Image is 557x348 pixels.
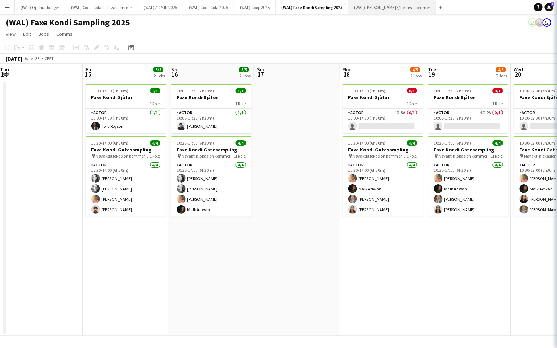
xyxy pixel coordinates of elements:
[38,31,49,37] span: Jobs
[439,153,492,159] span: Nøyaktig lokasjon kommer snart
[171,161,252,217] app-card-role: Actor4/410:30-17:00 (6h30m)[PERSON_NAME][PERSON_NAME][PERSON_NAME]Malk Adwan
[235,153,246,159] span: 1 Role
[182,153,235,159] span: Nøyaktig lokasjon kommer snart
[428,161,509,217] app-card-role: Actor4/410:30-17:00 (6h30m)[PERSON_NAME]Malk Adwan[PERSON_NAME][PERSON_NAME]
[170,70,179,78] span: 16
[86,136,166,217] app-job-card: 10:30-17:00 (6h30m)4/4Faxe Kondi Gatesampling Nøyaktig lokasjon kommer snart1 RoleActor4/410:30-1...
[23,31,31,37] span: Edit
[343,66,352,73] span: Mon
[85,70,91,78] span: 15
[276,0,348,14] button: (WAL) Faxe Kondi Sampling 2025
[44,56,54,61] div: CEST
[493,140,503,146] span: 4/4
[343,109,423,133] app-card-role: Actor4I3A0/110:00-17:30 (7h30m)
[239,67,249,72] span: 5/5
[35,29,52,39] a: Jobs
[551,2,554,6] span: 8
[91,88,129,93] span: 10:00-17:30 (7h30m)
[150,101,160,106] span: 1 Role
[407,153,417,159] span: 1 Role
[153,67,163,72] span: 5/5
[428,109,509,133] app-card-role: Actor4I2A0/110:00-17:30 (7h30m)
[171,109,252,133] app-card-role: Actor1/110:00-17:30 (7h30m)[PERSON_NAME]
[235,101,246,106] span: 1 Role
[427,70,437,78] span: 19
[434,140,471,146] span: 10:30-17:00 (6h30m)
[528,18,537,27] app-user-avatar: Fredrik Næss
[183,0,234,14] button: (WAL) Coca Cola 2025
[239,73,251,78] div: 2 Jobs
[171,146,252,153] h3: Faxe Kondi Gatesampling
[86,84,166,133] div: 10:00-17:30 (7h30m)1/1Faxe Kondi Sjåfør1 RoleActor1/110:00-17:30 (7h30m)Tord Røysom
[428,146,509,153] h3: Faxe Kondi Gatesampling
[514,66,523,73] span: Wed
[493,88,503,93] span: 0/1
[236,140,246,146] span: 4/4
[171,94,252,101] h3: Faxe Kondi Sjåfør
[86,94,166,101] h3: Faxe Kondi Sjåfør
[535,18,544,27] app-user-avatar: Mathilde Bugen
[545,3,553,11] a: 8
[65,0,138,14] button: (WAL) Coca-Cola Festivalsommer
[138,0,183,14] button: (WAL) ADMIN 2025
[348,140,386,146] span: 10:30-17:00 (6h30m)
[428,94,509,101] h3: Faxe Kondi Sjåfør
[171,66,179,73] span: Sat
[15,0,65,14] button: (WAL) Opphus boliger
[543,18,551,27] app-user-avatar: Martin Bjørnsrud
[86,66,91,73] span: Fri
[171,84,252,133] app-job-card: 10:00-17:30 (7h30m)1/1Faxe Kondi Sjåfør1 RoleActor1/110:00-17:30 (7h30m)[PERSON_NAME]
[411,73,422,78] div: 2 Jobs
[20,29,34,39] a: Edit
[3,29,19,39] a: View
[343,84,423,133] app-job-card: 10:00-17:30 (7h30m)0/1Faxe Kondi Sjåfør1 RoleActor4I3A0/110:00-17:30 (7h30m)
[6,55,22,62] div: [DATE]
[407,140,417,146] span: 4/4
[492,153,503,159] span: 1 Role
[91,140,129,146] span: 10:30-17:00 (6h30m)
[86,146,166,153] h3: Faxe Kondi Gatesampling
[428,66,437,73] span: Tue
[496,67,506,72] span: 4/5
[234,0,276,14] button: (WAL) Coop 2025
[496,73,508,78] div: 2 Jobs
[520,88,557,93] span: 10:00-17:30 (7h30m)
[171,136,252,217] app-job-card: 10:30-17:00 (6h30m)4/4Faxe Kondi Gatesampling Nøyaktig lokasjon kommer snart1 RoleActor4/410:30-1...
[513,70,523,78] span: 20
[24,56,42,61] span: Week 33
[150,153,160,159] span: 1 Role
[353,153,407,159] span: Nøyaktig lokasjon kommer snart
[236,88,246,93] span: 1/1
[53,29,75,39] a: Comms
[154,73,165,78] div: 2 Jobs
[343,94,423,101] h3: Faxe Kondi Sjåfør
[342,70,352,78] span: 18
[6,17,130,28] h1: (WAL) Faxe Kondi Sampling 2025
[343,136,423,217] app-job-card: 10:30-17:00 (6h30m)4/4Faxe Kondi Gatesampling Nøyaktig lokasjon kommer snart1 RoleActor4/410:30-1...
[257,66,266,73] span: Sun
[343,146,423,153] h3: Faxe Kondi Gatesampling
[177,140,214,146] span: 10:30-17:00 (6h30m)
[492,101,503,106] span: 1 Role
[407,101,417,106] span: 1 Role
[86,109,166,133] app-card-role: Actor1/110:00-17:30 (7h30m)Tord Røysom
[256,70,266,78] span: 17
[6,31,16,37] span: View
[520,140,557,146] span: 10:30-17:00 (6h30m)
[150,140,160,146] span: 4/4
[56,31,72,37] span: Comms
[407,88,417,93] span: 0/1
[410,67,420,72] span: 4/5
[343,161,423,217] app-card-role: Actor4/410:30-17:00 (6h30m)[PERSON_NAME]Malk Adwan[PERSON_NAME][PERSON_NAME]
[428,136,509,217] app-job-card: 10:30-17:00 (6h30m)4/4Faxe Kondi Gatesampling Nøyaktig lokasjon kommer snart1 RoleActor4/410:30-1...
[434,88,471,93] span: 10:00-17:30 (7h30m)
[348,88,386,93] span: 10:00-17:30 (7h30m)
[428,84,509,133] app-job-card: 10:00-17:30 (7h30m)0/1Faxe Kondi Sjåfør1 RoleActor4I2A0/110:00-17:30 (7h30m)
